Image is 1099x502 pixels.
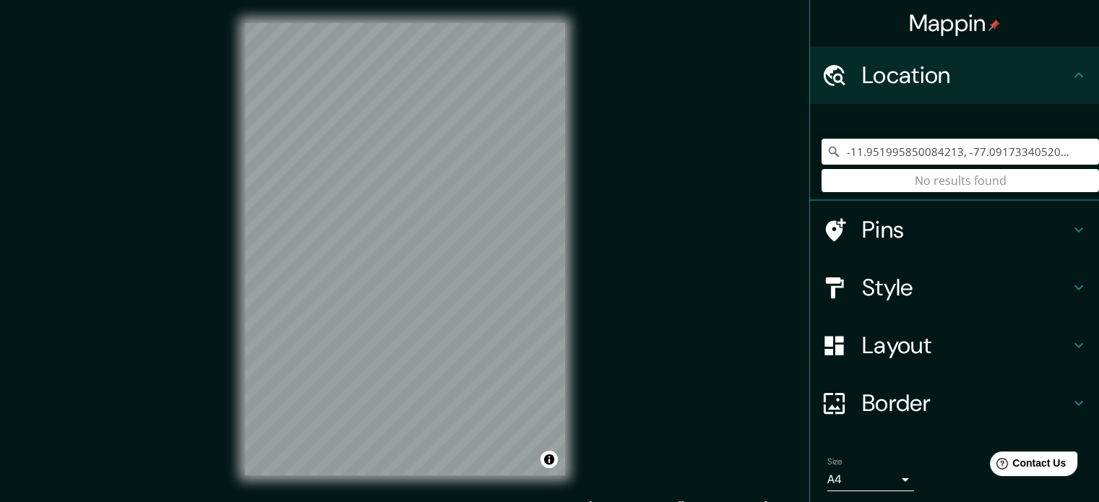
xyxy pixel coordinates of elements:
input: Pick your city or area [822,139,1099,165]
button: Toggle attribution [540,451,558,468]
h4: Location [862,61,1070,90]
div: Layout [810,316,1099,374]
div: No results found [822,169,1099,192]
img: pin-icon.png [988,20,1000,31]
h4: Pins [862,215,1070,244]
h4: Style [862,273,1070,302]
div: Location [810,46,1099,104]
canvas: Map [245,23,565,475]
div: Style [810,259,1099,316]
label: Size [827,456,842,468]
div: A4 [827,468,914,491]
h4: Layout [862,331,1070,360]
iframe: Help widget launcher [970,446,1083,486]
div: Pins [810,201,1099,259]
h4: Mappin [909,9,1001,38]
div: Border [810,374,1099,432]
h4: Border [862,389,1070,417]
